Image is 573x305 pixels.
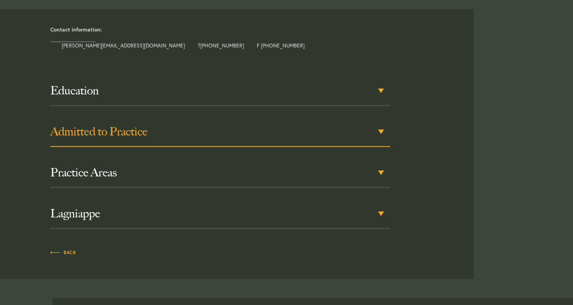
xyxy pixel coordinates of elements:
a: [PERSON_NAME][EMAIL_ADDRESS][DOMAIN_NAME] [62,42,185,49]
span: T [198,43,244,48]
span: F [PHONE_NUMBER] [257,43,304,48]
h3: Practice Areas [50,166,390,179]
h3: Education [50,84,390,97]
span: Back [50,250,76,255]
a: [PHONE_NUMBER] [200,42,244,49]
strong: Contact information: [50,26,102,33]
a: Back [50,248,76,256]
h3: Lagniappe [50,207,390,220]
h3: Admitted to Practice [50,125,390,138]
